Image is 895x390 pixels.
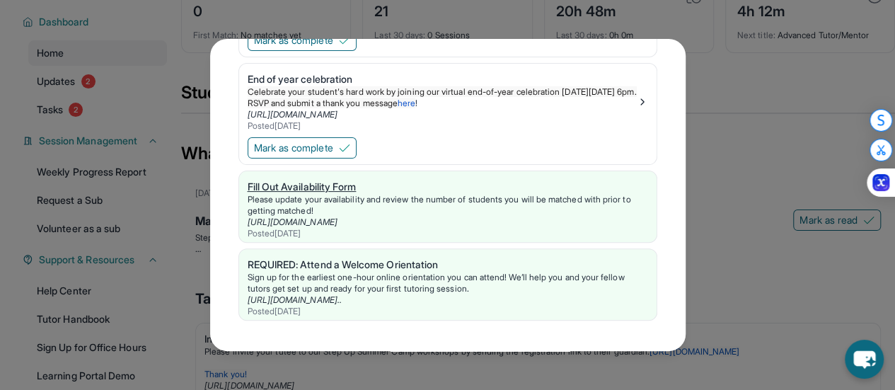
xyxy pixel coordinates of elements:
[239,171,657,242] a: Fill Out Availability FormPlease update your availability and review the number of students you w...
[248,258,648,272] div: REQUIRED: Attend a Welcome Orientation
[248,120,637,132] div: Posted [DATE]
[239,64,657,134] a: End of year celebrationCelebrate your student's hard work by joining our virtual end-of-year cele...
[248,217,337,227] a: [URL][DOMAIN_NAME]
[248,306,648,317] div: Posted [DATE]
[845,340,884,379] button: chat-button
[248,272,648,294] div: Sign up for the earliest one-hour online orientation you can attend! We’ll help you and your fell...
[248,228,648,239] div: Posted [DATE]
[239,249,657,320] a: REQUIRED: Attend a Welcome OrientationSign up for the earliest one-hour online orientation you ca...
[248,194,648,217] div: Please update your availability and review the number of students you will be matched with prior ...
[254,33,333,47] span: Mark as complete
[339,142,350,154] img: Mark as complete
[248,72,637,86] div: End of year celebration
[248,137,357,159] button: Mark as complete
[248,109,337,120] a: [URL][DOMAIN_NAME]
[248,86,637,109] p: !
[248,180,648,194] div: Fill Out Availability Form
[248,86,639,108] span: Celebrate your student's hard work by joining our virtual end-of-year celebration [DATE][DATE] 6p...
[398,98,415,108] a: here
[339,35,350,46] img: Mark as complete
[254,141,333,155] span: Mark as complete
[248,30,357,51] button: Mark as complete
[248,294,342,305] a: [URL][DOMAIN_NAME]..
